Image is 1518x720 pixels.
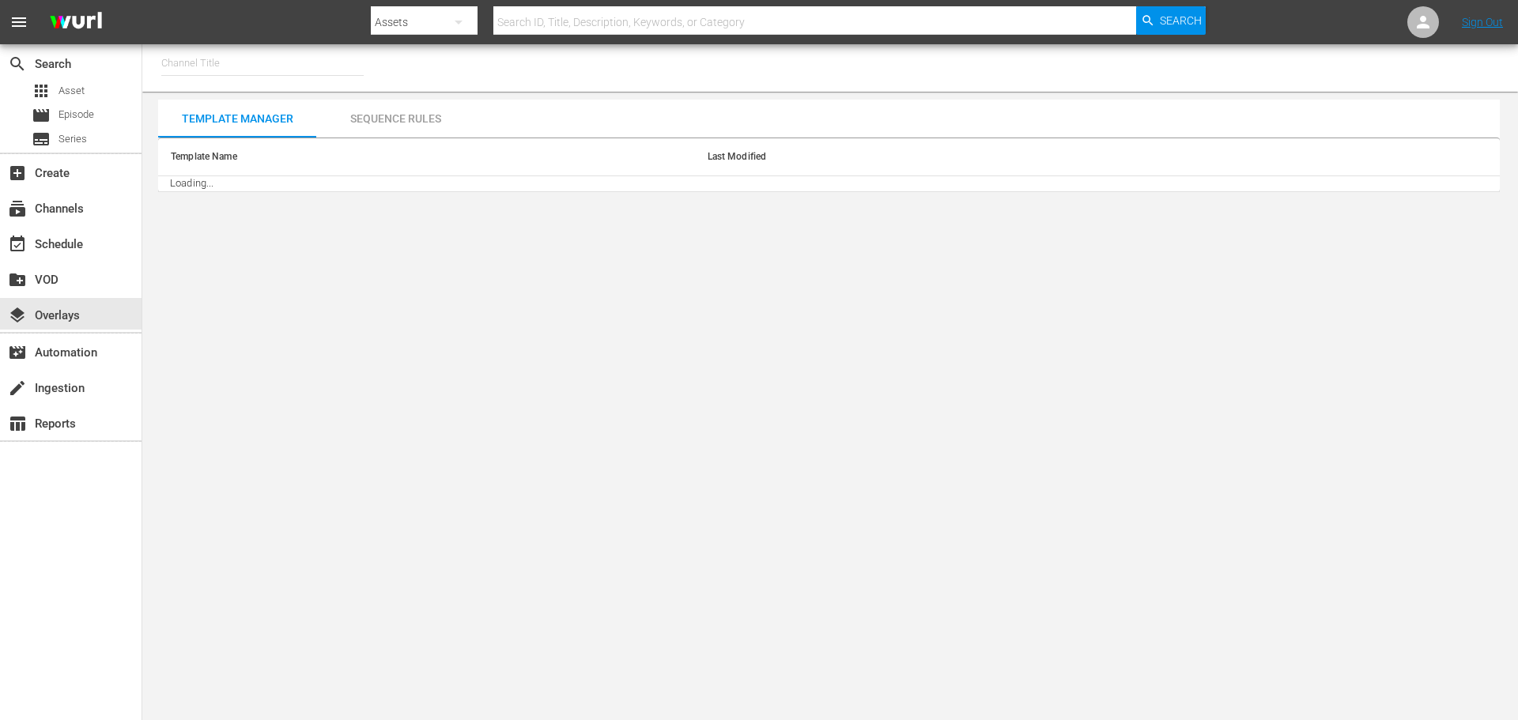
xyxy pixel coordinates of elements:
[8,270,27,289] span: VOD
[1160,6,1202,35] span: Search
[158,100,316,138] button: Template Manager
[1462,16,1503,28] a: Sign Out
[8,306,27,325] span: Overlays
[8,379,27,398] span: Ingestion
[8,55,27,74] span: Search
[59,107,94,123] span: Episode
[8,343,27,362] span: Automation
[8,235,27,254] span: Schedule
[1136,6,1206,35] button: Search
[8,414,27,433] span: Reports
[158,138,695,176] th: Template Name
[38,4,114,41] img: ans4CAIJ8jUAAAAAAAAAAAAAAAAAAAAAAAAgQb4GAAAAAAAAAAAAAAAAAAAAAAAAJMjXAAAAAAAAAAAAAAAAAAAAAAAAgAT5G...
[316,100,474,138] button: Sequence Rules
[59,131,87,147] span: Series
[32,106,51,125] span: Episode
[8,199,27,218] span: Channels
[9,13,28,32] span: menu
[32,130,51,149] span: Series
[158,176,1500,192] td: Loading...
[8,164,27,183] span: Create
[695,138,1232,176] th: Last Modified
[32,81,51,100] span: Asset
[59,83,85,99] span: Asset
